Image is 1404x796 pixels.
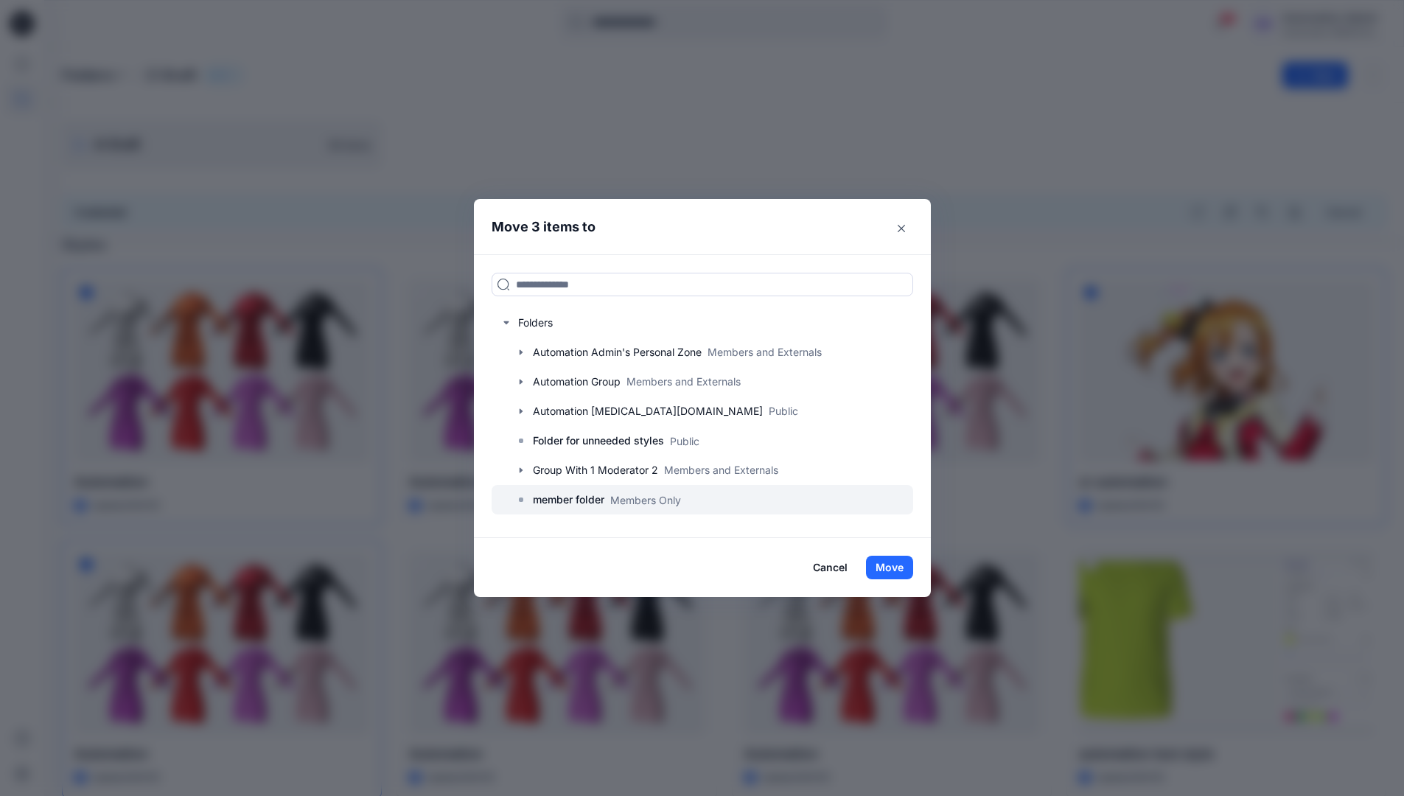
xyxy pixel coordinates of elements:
[890,217,913,240] button: Close
[866,556,913,579] button: Move
[610,492,681,508] p: Members Only
[803,556,857,579] button: Cancel
[670,433,699,449] p: Public
[474,199,908,254] header: Move 3 items to
[533,432,664,450] p: Folder for unneeded styles
[533,491,604,509] p: member folder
